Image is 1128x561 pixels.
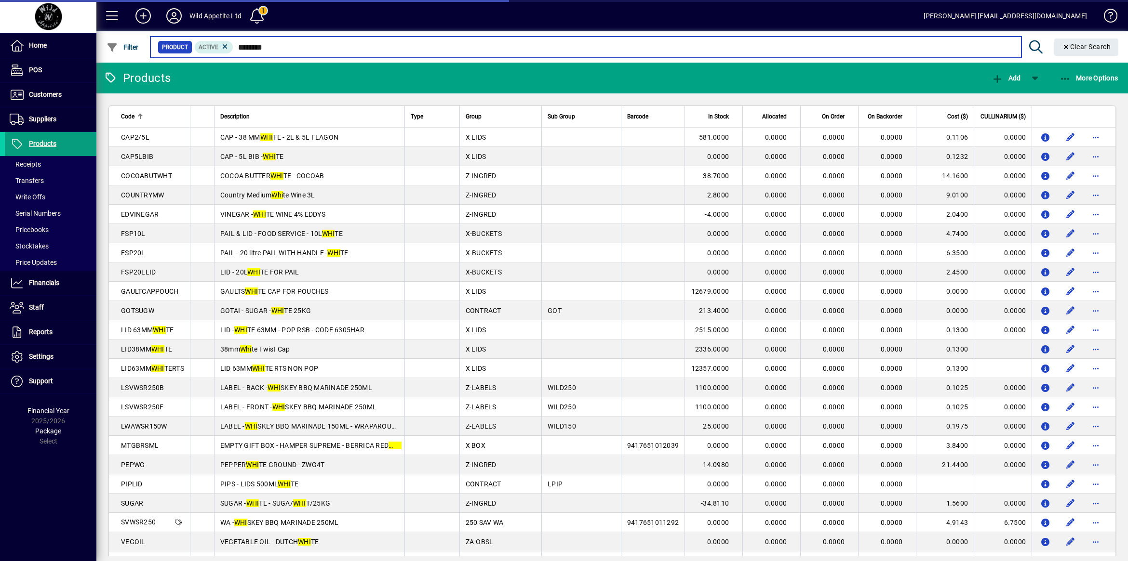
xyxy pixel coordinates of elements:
[121,384,164,391] span: LSVWSR250B
[974,166,1032,185] td: 0.0000
[1054,39,1119,56] button: Clear
[29,91,62,98] span: Customers
[823,365,845,372] span: 0.0000
[411,111,423,122] span: Type
[823,287,845,295] span: 0.0000
[195,41,233,53] mat-chip: Activation Status: Active
[1088,438,1103,453] button: More options
[5,296,96,320] a: Staff
[220,172,324,180] span: COCOA BUTTER TE - COCOAB
[252,365,265,372] em: WHI
[548,422,576,430] span: WILD150
[707,442,729,449] span: 0.0000
[881,172,903,180] span: 0.0000
[466,133,486,141] span: X LIDS
[864,111,911,122] div: On Backorder
[548,111,615,122] div: Sub Group
[245,422,258,430] em: WHI
[1088,418,1103,434] button: More options
[822,111,845,122] span: On Order
[695,403,729,411] span: 1100.0000
[5,172,96,189] a: Transfers
[823,307,845,314] span: 0.0000
[823,403,845,411] span: 0.0000
[916,359,974,378] td: 0.1300
[220,268,299,276] span: LID - 20L TE FOR PAIL
[765,365,787,372] span: 0.0000
[823,326,845,334] span: 0.0000
[29,140,56,147] span: Products
[466,249,502,257] span: X-BUCKETS
[10,242,49,250] span: Stocktakes
[220,326,364,334] span: LID - TE 63MM - POP RSB - CODE 6305HAR
[240,345,252,353] em: Whi
[220,307,311,314] span: GOTAI - SUGAR - TE 25KG
[823,210,845,218] span: 0.0000
[466,172,497,180] span: Z-INGRED
[10,177,44,184] span: Transfers
[1063,322,1078,338] button: Edit
[548,307,562,314] span: GOT
[121,111,184,122] div: Code
[5,34,96,58] a: Home
[765,191,787,199] span: 0.0000
[121,191,164,199] span: COUNTRYMW
[1063,380,1078,395] button: Edit
[327,249,340,257] em: WHI
[916,128,974,147] td: 0.1106
[974,320,1032,339] td: 0.0000
[1063,284,1078,299] button: Edit
[466,326,486,334] span: X LIDS
[1063,534,1078,549] button: Edit
[121,230,146,237] span: FSP10L
[270,172,283,180] em: WHI
[823,172,845,180] span: 0.0000
[992,74,1021,82] span: Add
[10,259,57,266] span: Price Updates
[121,210,159,218] span: EDVINEGAR
[121,403,164,411] span: LSVWSR250F
[153,326,166,334] em: WHI
[128,7,159,25] button: Add
[220,365,318,372] span: LID 63MM TE RTS NON POP
[466,287,486,295] span: X LIDS
[1063,418,1078,434] button: Edit
[703,172,729,180] span: 38.7000
[765,403,787,411] span: 0.0000
[159,7,189,25] button: Profile
[989,69,1023,87] button: Add
[974,378,1032,397] td: 0.0000
[268,384,281,391] em: WHI
[466,191,497,199] span: Z-INGRED
[1088,226,1103,241] button: More options
[121,442,159,449] span: MTGBRSML
[121,268,156,276] span: FSP20LLID
[916,436,974,455] td: 3.8400
[765,384,787,391] span: 0.0000
[974,397,1032,417] td: 0.0000
[1063,438,1078,453] button: Edit
[703,422,729,430] span: 25.0000
[121,326,174,334] span: LID 63MM TE
[466,153,486,160] span: X LIDS
[466,365,486,372] span: X LIDS
[823,230,845,237] span: 0.0000
[466,384,497,391] span: Z-LABELS
[916,224,974,243] td: 4.7400
[271,191,283,199] em: Whi
[10,160,41,168] span: Receipts
[1088,534,1103,549] button: More options
[411,111,454,122] div: Type
[272,403,285,411] em: WHI
[974,262,1032,282] td: 0.0000
[1063,207,1078,222] button: Edit
[699,133,729,141] span: 581.0000
[220,133,338,141] span: CAP - 38 MM TE - 2L & 5L FLAGON
[466,268,502,276] span: X-BUCKETS
[823,345,845,353] span: 0.0000
[151,365,164,372] em: WHI
[881,422,903,430] span: 0.0000
[29,115,56,123] span: Suppliers
[199,44,218,51] span: Active
[765,172,787,180] span: 0.0000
